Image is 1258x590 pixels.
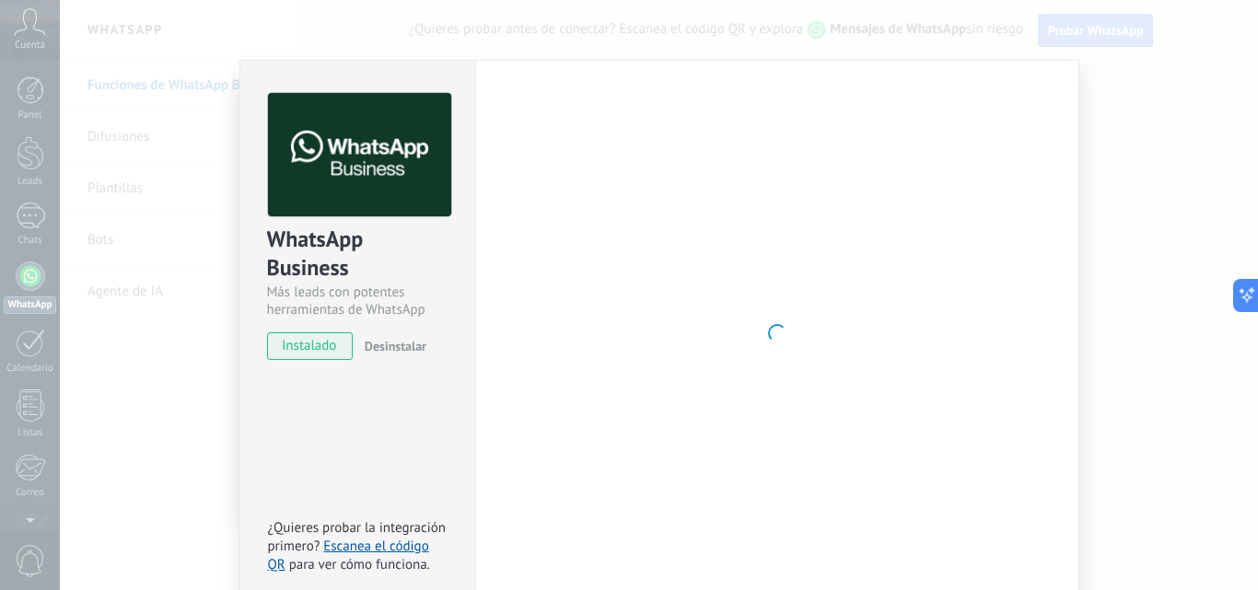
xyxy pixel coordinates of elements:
[267,283,448,318] div: Más leads con potentes herramientas de WhatsApp
[267,225,448,283] div: WhatsApp Business
[289,556,430,573] span: para ver cómo funciona.
[365,338,426,354] span: Desinstalar
[268,93,451,217] img: logo_main.png
[268,519,447,555] span: ¿Quieres probar la integración primero?
[268,332,352,360] span: instalado
[268,538,429,573] a: Escanea el código QR
[357,332,426,360] button: Desinstalar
